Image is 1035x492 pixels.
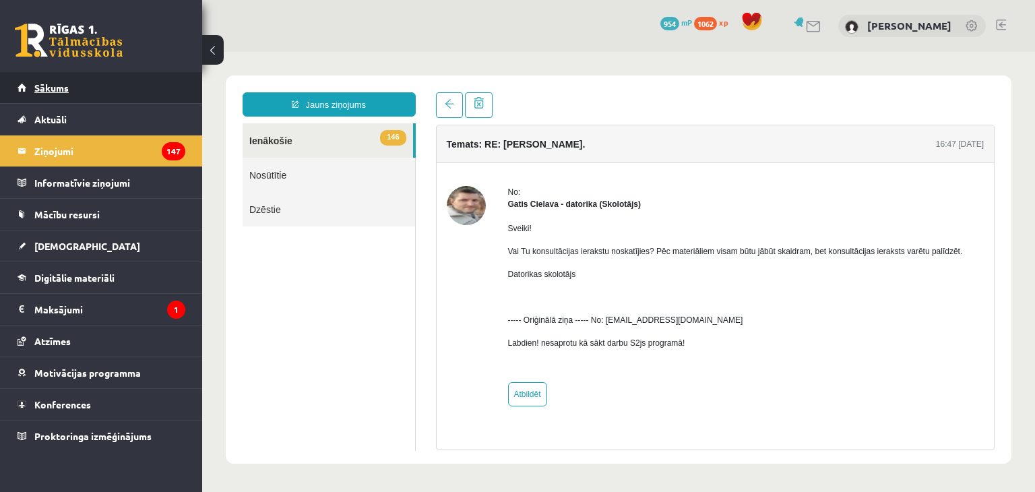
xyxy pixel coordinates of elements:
span: [DEMOGRAPHIC_DATA] [34,240,140,252]
img: Gatis Cielava - datorika [245,134,284,173]
span: Mācību resursi [34,208,100,220]
legend: Maksājumi [34,294,185,325]
span: 954 [660,17,679,30]
span: Sākums [34,82,69,94]
p: ----- Oriģinālā ziņa ----- No: [EMAIL_ADDRESS][DOMAIN_NAME] [306,262,761,274]
span: Aktuāli [34,113,67,125]
a: Atbildēt [306,330,345,355]
span: 1062 [694,17,717,30]
a: Informatīvie ziņojumi [18,167,185,198]
span: 146 [178,78,203,94]
div: No: [306,134,761,146]
a: Atzīmes [18,326,185,357]
i: 1 [167,301,185,319]
img: Jana Anna Kārkliņa [845,20,858,34]
a: Mācību resursi [18,199,185,230]
a: Digitālie materiāli [18,262,185,293]
p: Labdien! nesaprotu kā sākt darbu S2js programā! [306,285,761,297]
legend: Informatīvie ziņojumi [34,167,185,198]
span: Konferences [34,398,91,410]
a: Rīgas 1. Tālmācības vidusskola [15,24,123,57]
a: Proktoringa izmēģinājums [18,421,185,452]
a: Jauns ziņojums [40,40,214,65]
span: Proktoringa izmēģinājums [34,430,152,442]
a: 954 mP [660,17,692,28]
a: 1062 xp [694,17,734,28]
a: 146Ienākošie [40,71,211,106]
span: Motivācijas programma [34,367,141,379]
a: [DEMOGRAPHIC_DATA] [18,230,185,262]
p: Vai Tu konsultācijas ierakstu noskatījies? Pēc materiāliem visam būtu jābūt skaidram, bet konsult... [306,193,761,206]
a: Dzēstie [40,140,213,175]
a: Sākums [18,72,185,103]
a: Ziņojumi147 [18,135,185,166]
strong: Gatis Cielava - datorika (Skolotājs) [306,148,439,157]
a: [PERSON_NAME] [867,19,951,32]
p: Datorikas skolotājs [306,216,761,228]
span: xp [719,17,728,28]
span: Atzīmes [34,335,71,347]
p: Sveiki! [306,171,761,183]
a: Nosūtītie [40,106,213,140]
h4: Temats: RE: [PERSON_NAME]. [245,87,383,98]
a: Aktuāli [18,104,185,135]
legend: Ziņojumi [34,135,185,166]
div: 16:47 [DATE] [734,86,782,98]
a: Konferences [18,389,185,420]
a: Motivācijas programma [18,357,185,388]
a: Maksājumi1 [18,294,185,325]
i: 147 [162,142,185,160]
span: mP [681,17,692,28]
span: Digitālie materiāli [34,272,115,284]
